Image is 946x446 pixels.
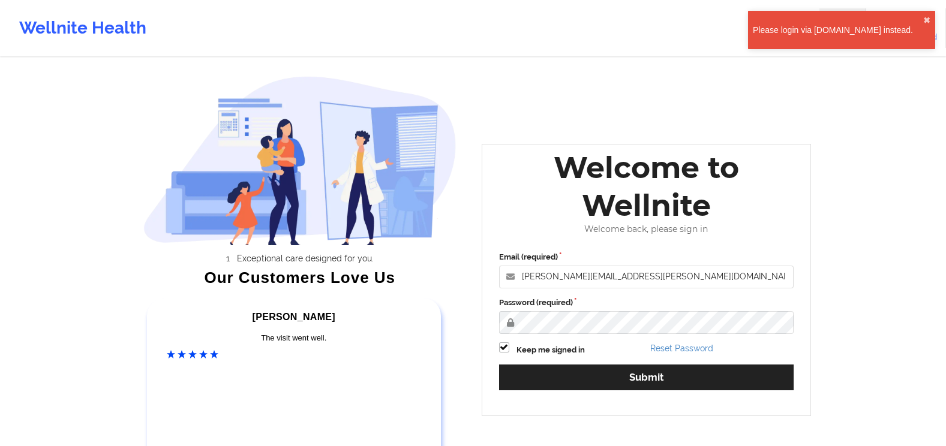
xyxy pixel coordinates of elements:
[650,343,713,353] a: Reset Password
[253,312,335,322] span: [PERSON_NAME]
[491,224,803,234] div: Welcome back, please sign in
[499,266,794,288] input: Email address
[753,24,923,36] div: Please login via [DOMAIN_NAME] instead.
[923,16,930,25] button: close
[516,344,585,356] label: Keep me signed in
[167,332,421,344] div: The visit went well.
[491,149,803,224] div: Welcome to Wellnite
[499,297,794,309] label: Password (required)
[154,254,457,263] li: Exceptional care designed for you.
[499,364,794,390] button: Submit
[143,76,457,245] img: wellnite-auth-hero_200.c722682e.png
[143,272,457,284] div: Our Customers Love Us
[499,251,794,263] label: Email (required)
